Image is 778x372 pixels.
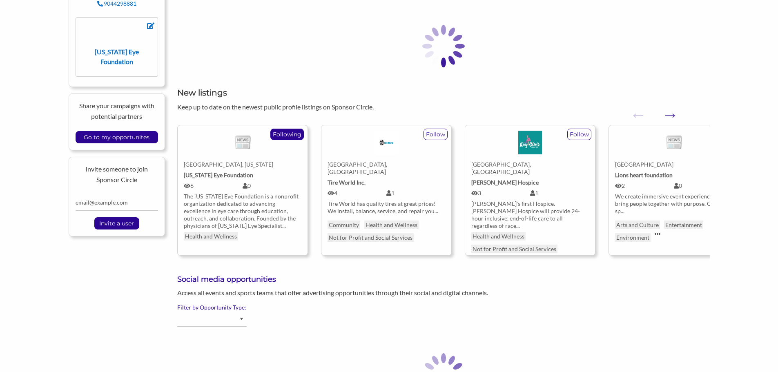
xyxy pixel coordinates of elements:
p: Following [271,129,303,140]
div: 3 [471,189,530,197]
strong: Tire World Inc. [328,179,366,186]
input: email@example.com [76,195,158,211]
img: Logo [658,131,690,154]
div: 6 [184,182,243,189]
div: Access all events and sports teams that offer advertising opportunities through their social and ... [171,288,580,298]
p: Not for Profit and Social Services [328,233,414,242]
img: Tire World Inc. Logo [375,131,398,154]
h2: New listings [177,87,709,98]
div: 1 [386,189,445,197]
div: 0 [243,182,301,189]
div: [GEOGRAPHIC_DATA] [615,161,733,168]
a: Health and Wellness [184,232,238,241]
div: We create immersive event experiences that bring people together with purpose. Our team sp... [615,193,733,215]
p: Share your campaigns with potential partners [76,100,158,121]
img: Logo [227,131,259,154]
h3: Social media opportunities [177,274,709,285]
input: Go to my opportunites [80,131,154,143]
div: 0 [674,182,733,189]
strong: [US_STATE] Eye Foundation [184,172,253,178]
p: Health and Wellness [364,221,419,229]
p: Community [328,221,360,229]
div: [GEOGRAPHIC_DATA], [GEOGRAPHIC_DATA] [471,161,589,176]
p: Entertainment [664,221,703,229]
div: 2 [615,182,674,189]
button: Previous [630,107,638,115]
p: Follow [568,129,591,140]
label: Filter by Opportunity Type: [177,304,709,311]
img: Kay Blair Hospice Logo [518,131,542,154]
strong: [PERSON_NAME] Hospice [471,179,539,186]
button: Next [662,107,670,115]
p: Invite someone to join Sponsor Circle [76,164,158,185]
div: 1 [530,189,589,197]
input: Invite a user [95,218,138,229]
div: 4 [328,189,386,197]
div: [PERSON_NAME]'s first Hospice. [PERSON_NAME] Hospice will provide 24-hour inclusive, end-of-life ... [471,200,589,229]
p: Health and Wellness [471,232,526,241]
p: Keep up to date on the newest public profile listings on Sponsor Circle. [177,102,709,112]
div: [GEOGRAPHIC_DATA], [US_STATE] [184,161,301,168]
a: Logo[GEOGRAPHIC_DATA], [US_STATE][US_STATE] Eye Foundation60The [US_STATE] Eye Foundation is a no... [184,125,301,226]
p: Follow [424,129,447,140]
p: Not for Profit and Social Services [471,245,557,253]
strong: Lions heart foundation [615,172,673,178]
p: Arts and Culture [615,221,660,229]
div: [GEOGRAPHIC_DATA], [GEOGRAPHIC_DATA] [328,161,445,176]
div: The [US_STATE] Eye Foundation is a nonprofit organization dedicated to advancing excellence in ey... [184,193,301,229]
img: Loading spinner [403,5,484,87]
strong: [US_STATE] Eye Foundation [95,48,139,65]
p: Environment [615,233,651,242]
a: [US_STATE] Eye Foundation [86,31,148,65]
div: Tire World has quality tires at great prices! We install, balance, service, and repair you... [328,200,445,215]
